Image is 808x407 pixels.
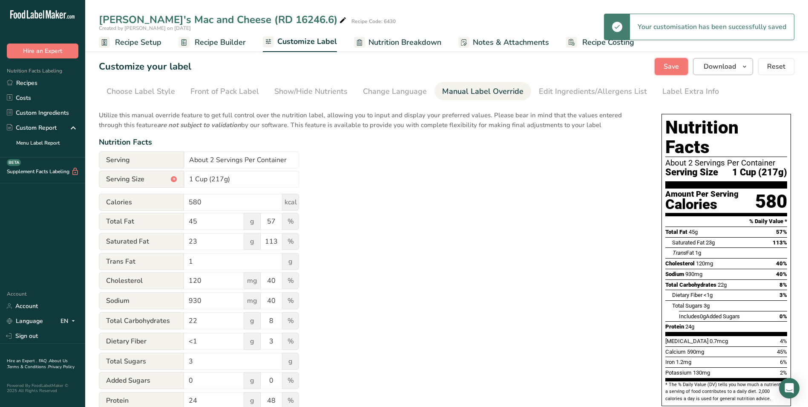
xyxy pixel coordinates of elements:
[368,37,441,48] span: Nutrition Breakdown
[665,198,739,211] div: Calories
[115,37,161,48] span: Recipe Setup
[99,151,184,169] span: Serving
[665,271,684,277] span: Sodium
[665,229,687,235] span: Total Fat
[99,213,184,230] span: Total Fat
[99,353,184,370] span: Total Sugars
[99,194,184,211] span: Calories
[60,316,78,326] div: EN
[777,349,787,355] span: 45%
[99,25,191,32] span: Created by [PERSON_NAME] on [DATE]
[244,333,261,350] span: g
[99,292,184,309] span: Sodium
[767,61,785,72] span: Reset
[665,359,675,365] span: Iron
[732,167,787,178] span: 1 Cup (217g)
[665,118,787,157] h1: Nutrition Facts
[582,37,634,48] span: Recipe Costing
[99,253,184,270] span: Trans Fat
[776,229,787,235] span: 57%
[662,86,719,97] div: Label Extra Info
[99,312,184,329] span: Total Carbohydrates
[442,86,523,97] div: Manual Label Override
[695,250,701,256] span: 1g
[157,121,241,129] b: are not subject to validation
[244,312,261,329] span: g
[672,302,702,309] span: Total Sugars
[679,313,740,320] span: Includes Added Sugars
[99,171,184,188] span: Serving Size
[282,312,299,329] span: %
[99,333,184,350] span: Dietary Fiber
[710,338,728,344] span: 0.7mcg
[689,229,698,235] span: 45g
[773,239,787,246] span: 113%
[282,194,299,211] span: kcal
[779,313,787,320] span: 0%
[779,282,787,288] span: 8%
[696,260,713,267] span: 120mg
[779,292,787,298] span: 3%
[274,86,348,97] div: Show/Hide Nutrients
[566,33,634,52] a: Recipe Costing
[693,58,753,75] button: Download
[704,292,713,298] span: <1g
[780,359,787,365] span: 6%
[665,338,708,344] span: [MEDICAL_DATA]
[780,338,787,344] span: 4%
[282,233,299,250] span: %
[7,159,21,166] div: BETA
[190,86,259,97] div: Front of Pack Label
[685,271,702,277] span: 930mg
[718,282,727,288] span: 22g
[665,260,695,267] span: Cholesterol
[99,372,184,389] span: Added Sugars
[244,233,261,250] span: g
[672,250,694,256] span: Fat
[99,33,161,52] a: Recipe Setup
[7,364,48,370] a: Terms & Conditions .
[99,105,644,130] p: Utilize this manual override feature to get full control over the nutrition label, allowing you t...
[244,272,261,289] span: mg
[664,61,679,72] span: Save
[776,271,787,277] span: 40%
[277,36,337,47] span: Customize Label
[665,159,787,167] div: About 2 Servings Per Container
[665,216,787,227] section: % Daily Value *
[282,253,299,270] span: g
[776,260,787,267] span: 40%
[178,33,246,52] a: Recipe Builder
[665,349,686,355] span: Calcium
[473,37,549,48] span: Notes & Attachments
[282,272,299,289] span: %
[655,58,688,75] button: Save
[758,58,794,75] button: Reset
[99,272,184,289] span: Cholesterol
[706,239,715,246] span: 23g
[354,33,441,52] a: Nutrition Breakdown
[106,86,175,97] div: Choose Label Style
[7,314,43,329] a: Language
[665,381,787,402] section: * The % Daily Value (DV) tells you how much a nutrient in a serving of food contributes to a dail...
[700,313,706,320] span: 0g
[685,323,694,330] span: 24g
[282,333,299,350] span: %
[363,86,427,97] div: Change Language
[351,17,396,25] div: Recipe Code: 6430
[195,37,246,48] span: Recipe Builder
[687,349,704,355] span: 590mg
[7,358,68,370] a: About Us .
[99,233,184,250] span: Saturated Fat
[99,12,348,27] div: [PERSON_NAME]'s Mac and Cheese (RD 16246.6)
[630,14,794,40] div: Your customisation has been successfully saved
[665,369,692,376] span: Potassium
[7,358,37,364] a: Hire an Expert .
[7,44,78,58] button: Hire an Expert
[282,353,299,370] span: g
[458,33,549,52] a: Notes & Attachments
[672,239,704,246] span: Saturated Fat
[48,364,75,370] a: Privacy Policy
[7,383,78,393] div: Powered By FoodLabelMaker © 2025 All Rights Reserved
[665,190,739,198] div: Amount Per Serving
[665,282,716,288] span: Total Carbohydrates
